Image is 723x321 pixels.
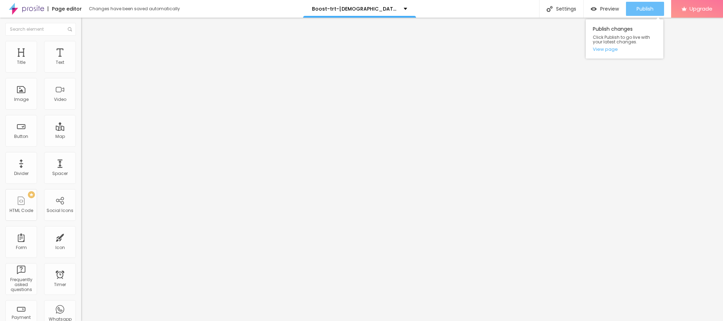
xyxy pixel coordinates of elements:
div: Changes have been saved automatically [89,7,180,11]
div: Icon [55,245,65,250]
div: Image [14,97,29,102]
div: Form [16,245,27,250]
img: Icone [547,6,553,12]
div: Map [55,134,65,139]
a: View page [593,47,656,52]
img: Icone [68,27,72,31]
span: Upgrade [689,6,712,12]
button: Preview [584,2,626,16]
div: Title [17,60,25,65]
div: Video [54,97,66,102]
button: Publish [626,2,664,16]
p: Boost-trt-[DEMOGRAPHIC_DATA][MEDICAL_DATA]-Gummies [312,6,398,11]
span: Publish [637,6,653,12]
div: Publish changes [586,19,663,59]
div: Button [14,134,28,139]
div: Divider [14,171,29,176]
div: HTML Code [10,208,33,213]
div: Frequently asked questions [7,277,35,292]
div: Page editor [48,6,82,11]
input: Search element [5,23,76,36]
div: Social Icons [47,208,73,213]
div: Text [56,60,64,65]
span: Preview [600,6,619,12]
img: view-1.svg [591,6,597,12]
iframe: Editor [81,18,723,321]
div: Spacer [52,171,68,176]
span: Click Publish to go live with your latest changes. [593,35,656,44]
div: Timer [54,282,66,287]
